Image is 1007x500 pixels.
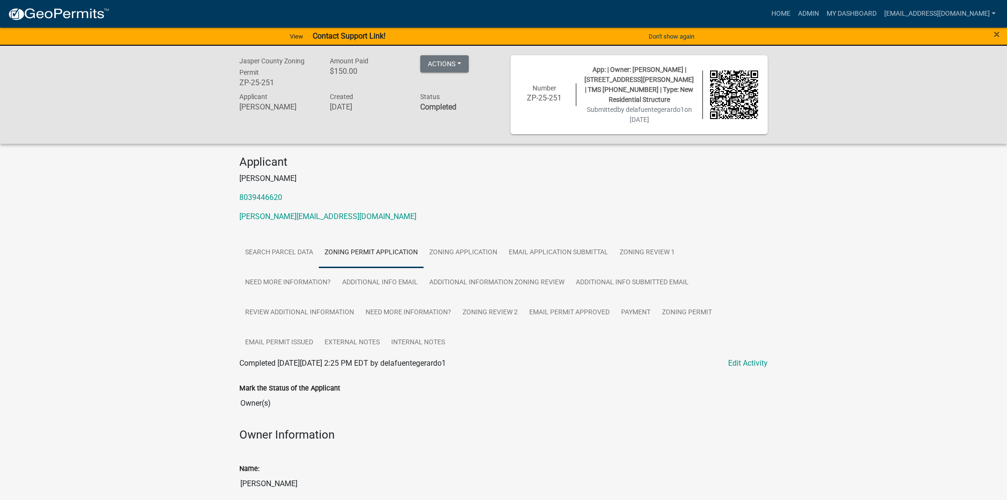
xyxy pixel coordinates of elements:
a: Email Permit Issued [239,328,319,358]
span: App: | Owner: [PERSON_NAME] | [STREET_ADDRESS][PERSON_NAME] | TMS [PHONE_NUMBER] | Type: New Resi... [584,66,694,103]
span: × [994,28,1000,41]
button: Actions [420,55,469,72]
a: Edit Activity [728,358,768,369]
button: Close [994,29,1000,40]
a: [EMAIL_ADDRESS][DOMAIN_NAME] [880,5,999,23]
a: Admin [794,5,823,23]
a: Email Application Submittal [503,238,614,268]
h4: Owner Information [239,428,768,442]
label: Mark the Status of the Applicant [239,385,340,392]
img: QR code [710,70,759,119]
button: Don't show again [645,29,698,44]
a: [PERSON_NAME][EMAIL_ADDRESS][DOMAIN_NAME] [239,212,416,221]
strong: Completed [420,102,456,111]
label: Name: [239,466,259,472]
span: Completed [DATE][DATE] 2:25 PM EDT by delafuentegerardo1 [239,359,446,368]
span: Jasper County Zoning Permit [239,57,305,76]
a: Zoning Permit [656,298,718,328]
span: Number [533,84,556,92]
a: Home [768,5,794,23]
span: Applicant [239,93,267,100]
a: Zoning Permit Application [319,238,424,268]
h6: ZP-25-251 [520,93,569,102]
a: Internal Notes [385,328,451,358]
a: Additional Information Zoning Review [424,268,570,298]
span: Status [420,93,440,100]
a: View [286,29,307,44]
a: Review Additional Information [239,298,360,328]
h6: [PERSON_NAME] [239,102,316,111]
a: 8039446620 [239,193,282,202]
a: Payment [615,298,656,328]
span: Submitted on [DATE] [587,106,692,123]
h4: Applicant [239,155,768,169]
h6: ZP-25-251 [239,78,316,87]
a: Need More Information? [360,298,457,328]
a: Zoning Review 1 [614,238,681,268]
h6: [DATE] [330,102,406,111]
a: Additional info email [336,268,424,298]
a: Search Parcel Data [239,238,319,268]
span: Created [330,93,353,100]
p: [PERSON_NAME] [239,173,768,184]
a: Zoning Application [424,238,503,268]
strong: Contact Support Link! [313,31,385,40]
a: Zoning Review 2 [457,298,523,328]
h6: $150.00 [330,67,406,76]
a: External Notes [319,328,385,358]
a: My Dashboard [823,5,880,23]
a: Need More Information? [239,268,336,298]
a: Additional Info submitted Email [570,268,694,298]
span: Amount Paid [330,57,368,65]
a: Email Permit Approved [523,298,615,328]
span: by delafuentegerardo1 [617,106,684,113]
